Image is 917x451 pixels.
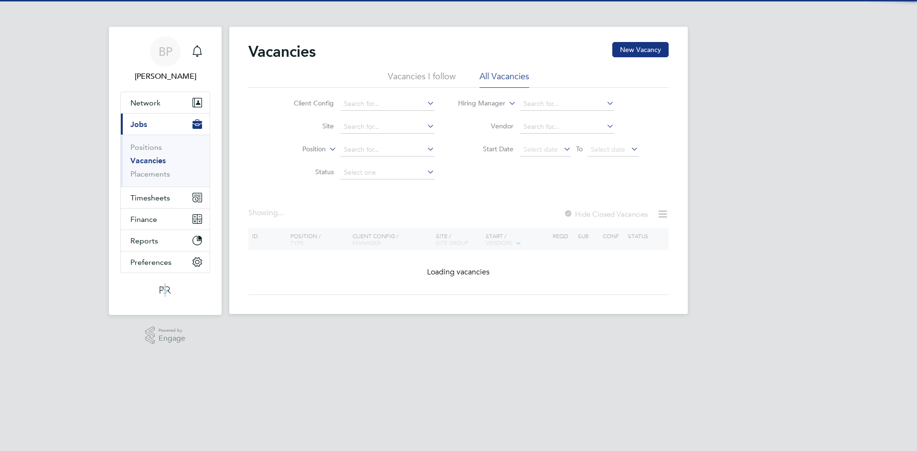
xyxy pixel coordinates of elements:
button: Network [121,92,210,113]
a: Go to home page [120,283,210,298]
span: Preferences [130,258,171,267]
a: Vacancies [130,156,166,165]
input: Search for... [341,143,435,157]
span: Ben Perkin [120,71,210,82]
label: Client Config [279,99,334,107]
input: Search for... [341,120,435,134]
a: Placements [130,169,170,178]
a: Positions [130,143,162,152]
input: Search for... [520,97,614,111]
label: Vendor [458,122,513,130]
input: Search for... [520,120,614,134]
li: All Vacancies [480,71,529,88]
div: Showing [248,208,286,218]
span: Powered by [159,326,185,335]
span: Select date [523,145,558,154]
button: Timesheets [121,187,210,208]
span: Select date [591,145,625,154]
button: New Vacancy [612,42,669,57]
span: Reports [130,236,158,245]
span: BP [159,45,172,58]
a: BP[PERSON_NAME] [120,36,210,82]
li: Vacancies I follow [388,71,456,88]
button: Preferences [121,252,210,273]
label: Site [279,122,334,130]
input: Select one [341,166,435,179]
h2: Vacancies [248,42,316,61]
label: Hide Closed Vacancies [564,210,648,219]
button: Reports [121,230,210,251]
span: ... [278,208,284,218]
label: Start Date [458,145,513,153]
button: Jobs [121,114,210,135]
nav: Main navigation [109,27,222,315]
span: To [573,143,586,155]
input: Search for... [341,97,435,111]
span: Jobs [130,120,147,129]
img: psrsolutions-logo-retina.png [157,283,174,298]
label: Position [271,145,326,154]
span: Network [130,98,160,107]
span: Timesheets [130,193,170,202]
button: Finance [121,209,210,230]
div: Jobs [121,135,210,187]
label: Status [279,168,334,176]
a: Powered byEngage [145,326,186,345]
span: Engage [159,335,185,343]
label: Hiring Manager [450,99,505,108]
span: Finance [130,215,157,224]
